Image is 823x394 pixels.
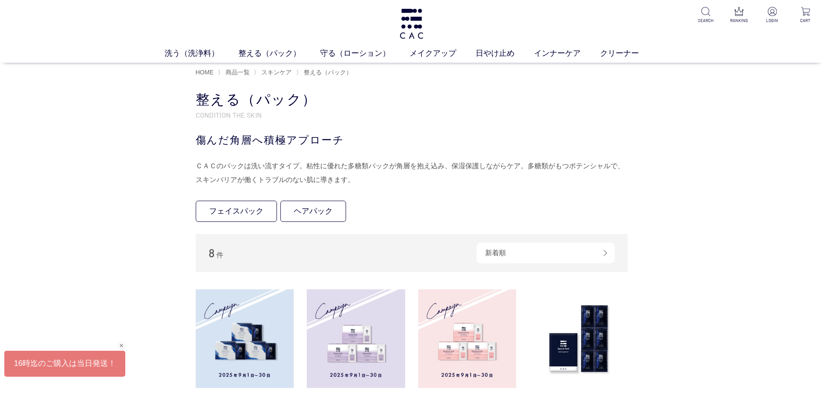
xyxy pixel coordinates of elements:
a: LOGIN [762,7,783,24]
h1: 整える（パック） [196,90,628,109]
span: スキンケア [261,69,292,76]
p: CART [795,17,816,24]
a: スキンケア [260,69,292,76]
a: フェイスパック [196,201,277,222]
a: 商品一覧 [224,69,250,76]
p: SEARCH [695,17,716,24]
img: ＣＡＣ スペシャルパック キャンペーン３箱セット（2箱+１箱プレゼント） [196,289,294,388]
span: 件 [216,251,223,259]
a: 守る（ローション） [320,48,410,59]
a: CART [795,7,816,24]
a: SEARCH [695,7,716,24]
p: RANKING [728,17,750,24]
a: 日やけ止め [476,48,534,59]
a: RANKING [728,7,750,24]
span: 整える（パック） [304,69,352,76]
div: 新着順 [477,243,615,263]
li: 〉 [254,68,294,77]
a: 整える（パック） [238,48,320,59]
a: クリーナー [600,48,658,59]
a: メイクアップ [410,48,476,59]
img: ＣＡＣスペシャルパック お試しサイズ（６包） [529,289,628,388]
a: インナーケア [534,48,600,59]
p: LOGIN [762,17,783,24]
li: 〉 [218,68,252,77]
a: HOME [196,69,214,76]
div: ＣＡＣのパックは洗い流すタイプ。粘性に優れた多糖類パックが角層を抱え込み、保湿保護しながらケア。多糖類がもつポテンシャルで、スキンバリアが働くトラブルのない肌に導きます。 [196,159,628,187]
div: 傷んだ角層へ積極アプローチ [196,132,628,148]
a: 洗う（洗浄料） [165,48,238,59]
a: 整える（パック） [302,69,352,76]
img: ＣＡＣ コルネオパック キャンペーン３箱セット（2箱＋１箱プレゼント） [307,289,405,388]
span: 8 [209,246,215,259]
img: logo [398,9,425,39]
a: ヘアパック [280,201,346,222]
img: ＣＡＣ ハーモナイズパック キャンペーン３箱セット（2箱+１箱プレゼント） [418,289,517,388]
span: 商品一覧 [226,69,250,76]
p: CONDITION THE SKIN [196,110,628,119]
li: 〉 [296,68,354,77]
